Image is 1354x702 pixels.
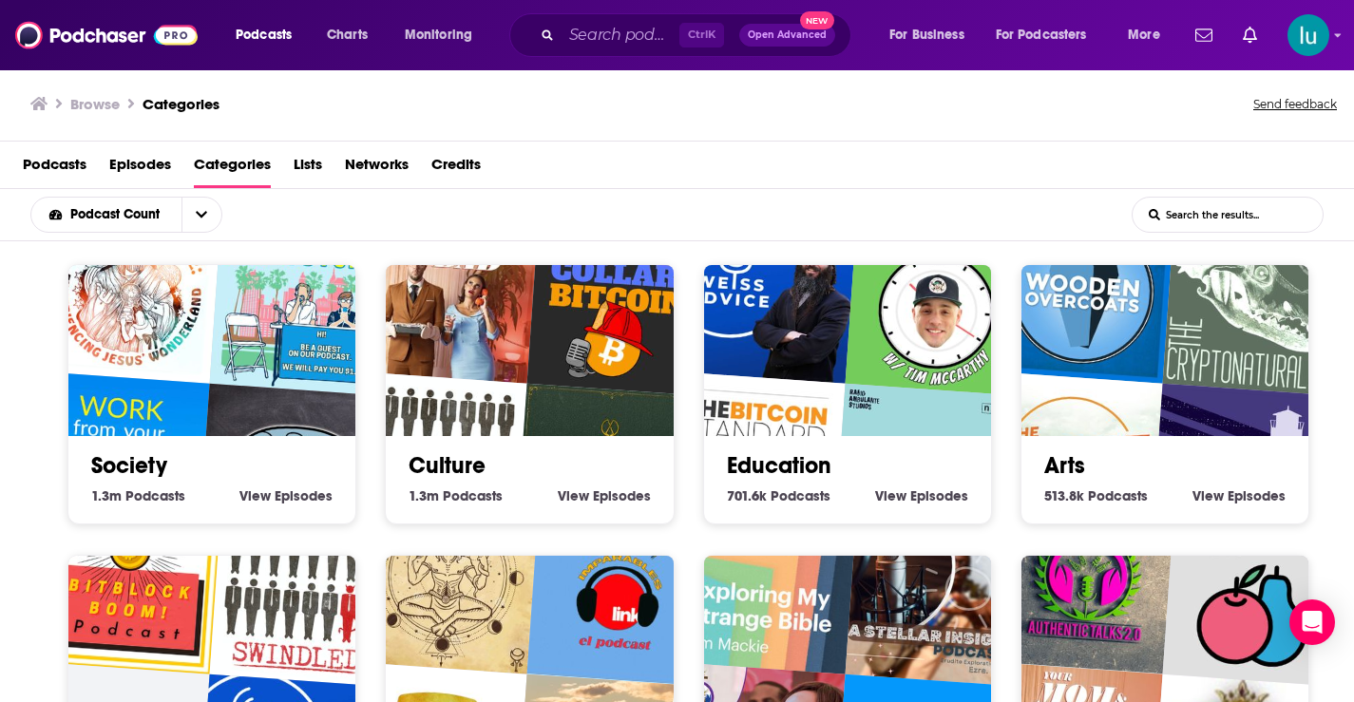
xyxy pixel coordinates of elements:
[991,491,1175,675] img: Authentic Talks 2.0 with Shanta
[315,20,379,50] a: Charts
[748,30,827,40] span: Open Advanced
[739,24,835,47] button: Open AdvancedNew
[875,487,906,504] span: View
[236,22,292,48] span: Podcasts
[727,451,831,480] a: Education
[327,22,368,48] span: Charts
[125,487,185,504] span: Podcasts
[800,11,834,29] span: New
[1192,487,1224,504] span: View
[239,487,271,504] span: View
[1287,14,1329,56] button: Show profile menu
[1044,451,1085,480] a: Arts
[391,20,497,50] button: open menu
[593,487,651,504] span: Episodes
[239,487,333,504] a: View Society Episodes
[1044,487,1148,504] a: 513.8k Arts Podcasts
[91,451,167,480] a: Society
[1289,599,1335,645] div: Open Intercom Messenger
[70,95,120,113] h3: Browse
[673,199,857,384] img: Weiss Advice
[294,149,322,188] a: Lists
[30,197,252,233] h2: Choose List sort
[673,491,857,675] img: Exploring My Strange Bible
[1287,14,1329,56] span: Logged in as lusodano
[983,20,1115,50] button: open menu
[409,487,439,504] span: 1.3m
[1162,503,1346,687] img: Maintenance Phase
[194,149,271,188] a: Categories
[345,149,409,188] span: Networks
[405,22,472,48] span: Monitoring
[1088,487,1148,504] span: Podcasts
[443,487,503,504] span: Podcasts
[23,149,86,188] a: Podcasts
[355,199,540,384] img: Your Mom & Dad
[210,212,394,396] img: Podcast But Outside
[1115,20,1184,50] button: open menu
[527,503,712,687] img: Imparables el Podcast
[275,487,333,504] span: Episodes
[210,503,394,687] img: Swindled
[1162,212,1346,396] img: The Cryptonaturalist
[562,20,679,50] input: Search podcasts, credits, & more...
[91,487,122,504] span: 1.3m
[910,487,968,504] span: Episodes
[1128,22,1160,48] span: More
[875,487,968,504] a: View Education Episodes
[409,451,486,480] a: Culture
[1044,487,1084,504] span: 513.8k
[889,22,964,48] span: For Business
[876,20,988,50] button: open menu
[409,487,503,504] a: 1.3m Culture Podcasts
[1228,487,1286,504] span: Episodes
[727,487,767,504] span: 701.6k
[771,487,830,504] span: Podcasts
[845,212,1029,396] img: 20TIMinutes: A Mental Health Podcast
[527,212,712,396] img: Blue Collar Bitcoin
[355,491,540,675] img: Caminhos Do Paganismo
[679,23,724,47] span: Ctrl K
[109,149,171,188] a: Episodes
[996,22,1087,48] span: For Podcasters
[1235,19,1265,51] a: Show notifications dropdown
[558,487,589,504] span: View
[91,487,185,504] a: 1.3m Society Podcasts
[991,199,1175,384] img: Wooden Overcoats
[727,487,830,504] a: 701.6k Education Podcasts
[558,487,651,504] a: View Culture Episodes
[38,199,222,384] div: Eat Me Drink Me Podcast
[31,208,181,221] button: open menu
[38,491,222,675] img: The BitBlockBoom Bitcoin Podcast
[1188,19,1220,51] a: Show notifications dropdown
[1248,91,1343,118] button: Send feedback
[431,149,481,188] a: Credits
[1287,14,1329,56] img: User Profile
[845,503,1029,687] img: A Stellar Insight
[527,13,869,57] div: Search podcasts, credits, & more...
[143,95,219,113] a: Categories
[15,17,198,53] img: Podchaser - Follow, Share and Rate Podcasts
[70,208,166,221] span: Podcast Count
